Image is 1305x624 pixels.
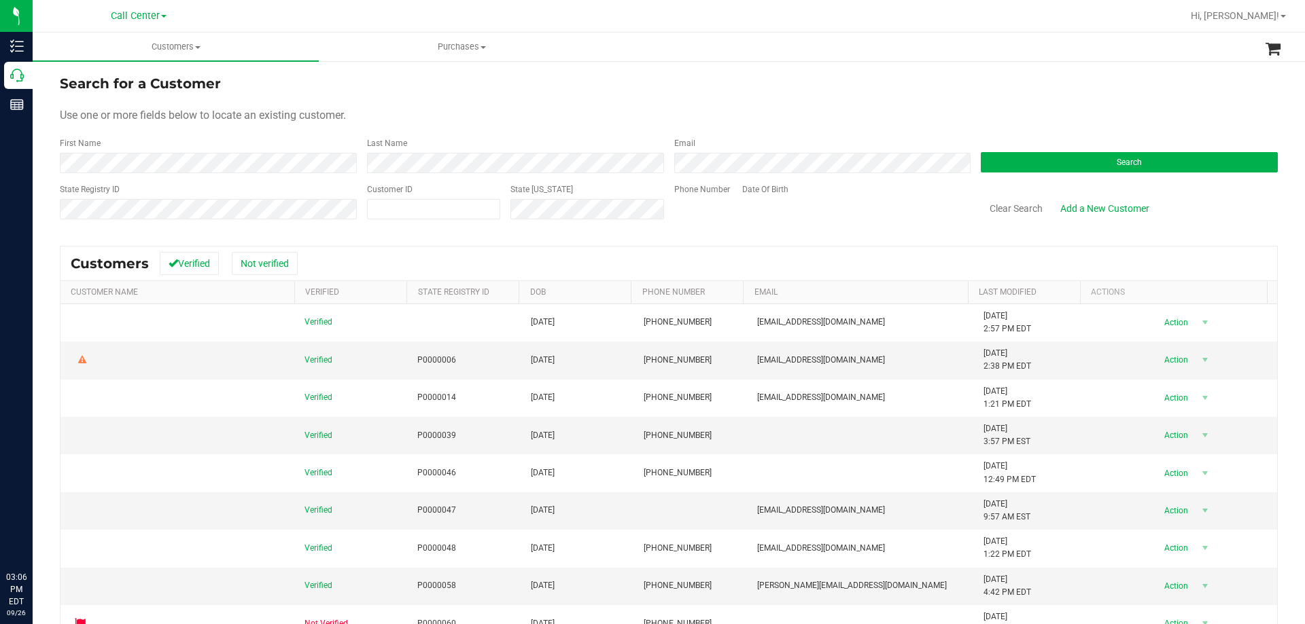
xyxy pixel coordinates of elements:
div: Warning - Level 2 [76,354,88,367]
a: Add a New Customer [1051,197,1158,220]
span: [EMAIL_ADDRESS][DOMAIN_NAME] [757,542,885,555]
a: Purchases [319,33,605,61]
span: Action [1152,464,1196,483]
span: Verified [304,316,332,329]
span: Action [1152,313,1196,332]
span: Hi, [PERSON_NAME]! [1191,10,1279,21]
span: [DATE] 9:57 AM EST [984,498,1030,524]
span: [EMAIL_ADDRESS][DOMAIN_NAME] [757,391,885,404]
span: Verified [304,466,332,479]
button: Clear Search [981,197,1051,220]
span: [PHONE_NUMBER] [644,391,712,404]
span: Action [1152,388,1196,407]
label: Email [674,137,695,149]
label: Date Of Birth [742,183,788,196]
a: Last Modified [979,287,1037,297]
span: [PHONE_NUMBER] [644,579,712,592]
span: Search for a Customer [60,75,221,92]
span: [PHONE_NUMBER] [644,354,712,367]
span: Action [1152,538,1196,557]
span: P0000046 [417,466,456,479]
span: P0000006 [417,354,456,367]
span: [PERSON_NAME][EMAIL_ADDRESS][DOMAIN_NAME] [757,579,947,592]
button: Search [981,152,1278,172]
span: Verified [304,542,332,555]
span: [EMAIL_ADDRESS][DOMAIN_NAME] [757,354,885,367]
button: Verified [160,252,219,275]
span: [PHONE_NUMBER] [644,542,712,555]
a: Phone Number [642,287,705,297]
span: [DATE] 1:22 PM EDT [984,535,1031,561]
a: Customers [33,33,319,61]
label: Phone Number [674,183,730,196]
span: [DATE] 1:21 PM EDT [984,385,1031,411]
span: Verified [304,429,332,442]
label: Customer ID [367,183,413,196]
span: [EMAIL_ADDRESS][DOMAIN_NAME] [757,504,885,517]
span: [EMAIL_ADDRESS][DOMAIN_NAME] [757,316,885,329]
a: Verified [305,287,339,297]
span: Verified [304,354,332,367]
span: Customers [33,41,319,53]
span: [DATE] 3:57 PM EST [984,422,1030,448]
p: 03:06 PM EDT [6,571,27,608]
span: [DATE] [531,466,555,479]
inline-svg: Reports [10,98,24,111]
span: [DATE] 12:49 PM EDT [984,460,1036,485]
span: select [1196,538,1213,557]
span: Verified [304,504,332,517]
span: [PHONE_NUMBER] [644,466,712,479]
span: [DATE] [531,391,555,404]
span: [DATE] [531,316,555,329]
span: [DATE] 2:38 PM EDT [984,347,1031,373]
span: [DATE] [531,354,555,367]
span: [DATE] 2:57 PM EDT [984,310,1031,335]
span: Action [1152,576,1196,595]
span: [DATE] [531,579,555,592]
label: Last Name [367,137,407,149]
span: select [1196,576,1213,595]
span: [PHONE_NUMBER] [644,316,712,329]
button: Not verified [232,252,298,275]
span: Call Center [111,10,160,22]
span: [PHONE_NUMBER] [644,429,712,442]
span: Action [1152,426,1196,445]
span: Action [1152,501,1196,520]
p: 09/26 [6,608,27,618]
label: State Registry ID [60,183,120,196]
inline-svg: Inventory [10,39,24,53]
label: First Name [60,137,101,149]
div: Actions [1091,287,1262,297]
a: Email [754,287,778,297]
span: [DATE] 4:42 PM EDT [984,573,1031,599]
span: Purchases [319,41,604,53]
span: select [1196,464,1213,483]
span: Use one or more fields below to locate an existing customer. [60,109,346,122]
span: select [1196,313,1213,332]
span: [DATE] [531,504,555,517]
iframe: Resource center [14,515,54,556]
span: [DATE] [531,542,555,555]
span: P0000058 [417,579,456,592]
span: P0000014 [417,391,456,404]
span: select [1196,388,1213,407]
span: Search [1117,158,1142,167]
span: Verified [304,391,332,404]
span: Customers [71,255,149,272]
label: State [US_STATE] [510,183,573,196]
a: Customer Name [71,287,138,297]
span: select [1196,501,1213,520]
a: DOB [530,287,546,297]
span: select [1196,350,1213,369]
a: State Registry Id [418,287,489,297]
span: P0000048 [417,542,456,555]
span: [DATE] [531,429,555,442]
span: P0000047 [417,504,456,517]
span: Verified [304,579,332,592]
inline-svg: Call Center [10,69,24,82]
span: select [1196,426,1213,445]
span: P0000039 [417,429,456,442]
span: Action [1152,350,1196,369]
